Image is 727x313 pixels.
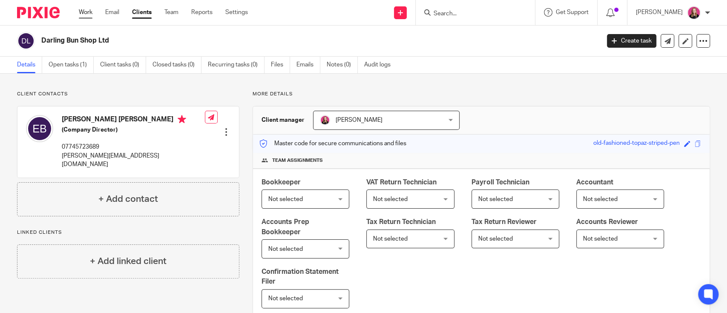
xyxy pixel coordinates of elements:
a: Create task [607,34,656,48]
h4: + Add linked client [90,255,167,268]
img: Pixie [17,7,60,18]
span: Accounts Reviewer [576,218,638,225]
span: Not selected [268,296,303,302]
div: old-fashioned-topaz-striped-pen [593,139,680,149]
a: Closed tasks (0) [152,57,201,73]
h5: (Company Director) [62,126,205,134]
span: Not selected [373,236,408,242]
a: Settings [225,8,248,17]
h4: [PERSON_NAME] [PERSON_NAME] [62,115,205,126]
p: 07745723689 [62,143,205,151]
span: [PERSON_NAME] [336,117,382,123]
h2: Darling Bun Shop Ltd [41,36,483,45]
span: Not selected [478,196,513,202]
a: Details [17,57,42,73]
p: Client contacts [17,91,239,98]
img: Team%20headshots.png [320,115,330,125]
span: Get Support [556,9,589,15]
span: Accounts Prep Bookkeeper [261,218,309,235]
p: [PERSON_NAME][EMAIL_ADDRESS][DOMAIN_NAME] [62,152,205,169]
span: Team assignments [272,157,323,164]
span: Not selected [583,236,618,242]
p: More details [253,91,710,98]
a: Reports [191,8,213,17]
span: Payroll Technician [471,179,529,186]
a: Open tasks (1) [49,57,94,73]
span: Not selected [373,196,408,202]
span: Not selected [268,246,303,252]
span: Tax Return Reviewer [471,218,537,225]
p: Master code for secure communications and files [259,139,406,148]
span: Not selected [583,196,618,202]
a: Emails [296,57,320,73]
span: Not selected [268,196,303,202]
span: Bookkeeper [261,179,301,186]
a: Files [271,57,290,73]
a: Clients [132,8,152,17]
a: Work [79,8,92,17]
a: Email [105,8,119,17]
input: Search [433,10,509,18]
p: [PERSON_NAME] [636,8,683,17]
img: Team%20headshots.png [687,6,701,20]
span: Confirmation Statement Filer [261,268,339,285]
img: svg%3E [26,115,53,142]
a: Client tasks (0) [100,57,146,73]
span: Tax Return Technician [366,218,436,225]
span: Not selected [478,236,513,242]
a: Team [164,8,178,17]
span: VAT Return Technician [366,179,437,186]
img: svg%3E [17,32,35,50]
i: Primary [178,115,186,123]
h4: + Add contact [98,192,158,206]
a: Recurring tasks (0) [208,57,264,73]
h3: Client manager [261,116,305,124]
a: Notes (0) [327,57,358,73]
a: Audit logs [364,57,397,73]
p: Linked clients [17,229,239,236]
span: Accountant [576,179,613,186]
